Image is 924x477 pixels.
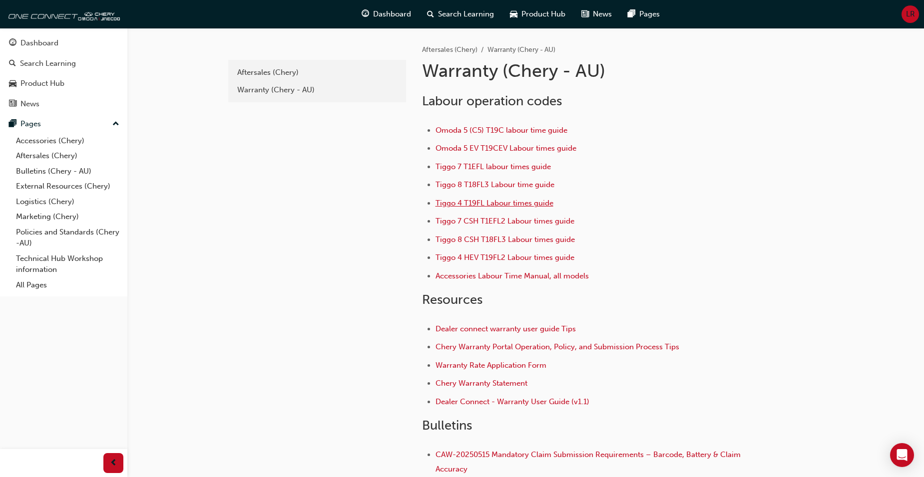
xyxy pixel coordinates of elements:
span: Dashboard [373,8,411,20]
a: Omoda 5 (C5) T19C labour time guide [436,126,567,135]
a: guage-iconDashboard [354,4,419,24]
a: Accessories Labour Time Manual, all models [436,271,589,280]
span: car-icon [9,79,16,88]
a: Technical Hub Workshop information [12,251,123,277]
button: LR [902,5,919,23]
span: guage-icon [362,8,369,20]
a: car-iconProduct Hub [502,4,573,24]
a: Accessories (Chery) [12,133,123,149]
div: Open Intercom Messenger [890,443,914,467]
span: LR [906,8,915,20]
span: Product Hub [521,8,565,20]
span: search-icon [9,59,16,68]
a: Tiggo 8 CSH T18FL3 Labour times guide [436,235,575,244]
a: search-iconSearch Learning [419,4,502,24]
a: Marketing (Chery) [12,209,123,225]
span: car-icon [510,8,517,20]
div: Aftersales (Chery) [237,67,397,78]
a: Aftersales (Chery) [232,64,402,81]
a: Dashboard [4,34,123,52]
span: News [593,8,612,20]
button: DashboardSearch LearningProduct HubNews [4,32,123,115]
a: Search Learning [4,54,123,73]
a: Warranty (Chery - AU) [232,81,402,99]
a: Tiggo 8 T18FL3 Labour time guide [436,180,554,189]
li: Warranty (Chery - AU) [487,44,555,56]
a: pages-iconPages [620,4,668,24]
div: Search Learning [20,58,76,69]
span: Resources [422,292,482,307]
a: News [4,95,123,113]
div: Product Hub [20,78,64,89]
a: Tiggo 4 T19FL Labour times guide [436,199,553,208]
button: Pages [4,115,123,133]
span: guage-icon [9,39,16,48]
span: Pages [639,8,660,20]
div: News [20,98,39,110]
h1: Warranty (Chery - AU) [422,60,750,82]
span: Bulletins [422,418,472,433]
a: news-iconNews [573,4,620,24]
a: Dealer Connect - Warranty User Guide (v1.1) [436,397,589,406]
span: pages-icon [628,8,635,20]
img: oneconnect [5,4,120,24]
a: Warranty Rate Application Form [436,361,546,370]
a: Tiggo 7 CSH T1EFL2 Labour times guide [436,217,574,226]
span: news-icon [9,100,16,109]
a: Policies and Standards (Chery -AU) [12,225,123,251]
a: CAW-20250515 Mandatory Claim Submission Requirements – Barcode, Battery & Claim Accuracy [436,450,743,474]
a: Tiggo 4 HEV T19FL2 Labour times guide [436,253,574,262]
div: Dashboard [20,37,58,49]
span: up-icon [112,118,119,131]
span: prev-icon [110,457,117,470]
a: Omoda 5 EV T19CEV Labour times guide [436,144,576,153]
a: Dealer connect warranty user guide Tips [436,324,576,333]
a: Bulletins (Chery - AU) [12,164,123,179]
span: Search Learning [438,8,494,20]
span: search-icon [427,8,434,20]
a: Aftersales (Chery) [12,148,123,164]
a: Logistics (Chery) [12,194,123,210]
div: Pages [20,118,41,130]
a: Chery Warranty Portal Operation, Policy, and Submission Process Tips [436,342,679,351]
a: All Pages [12,277,123,293]
span: Labour operation codes [422,93,562,109]
a: Chery Warranty Statement [436,379,527,388]
span: pages-icon [9,120,16,129]
span: news-icon [581,8,589,20]
a: External Resources (Chery) [12,179,123,194]
a: Product Hub [4,74,123,93]
div: Warranty (Chery - AU) [237,84,397,96]
a: Tiggo 7 T1EFL labour times guide [436,162,551,171]
a: Aftersales (Chery) [422,45,477,54]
